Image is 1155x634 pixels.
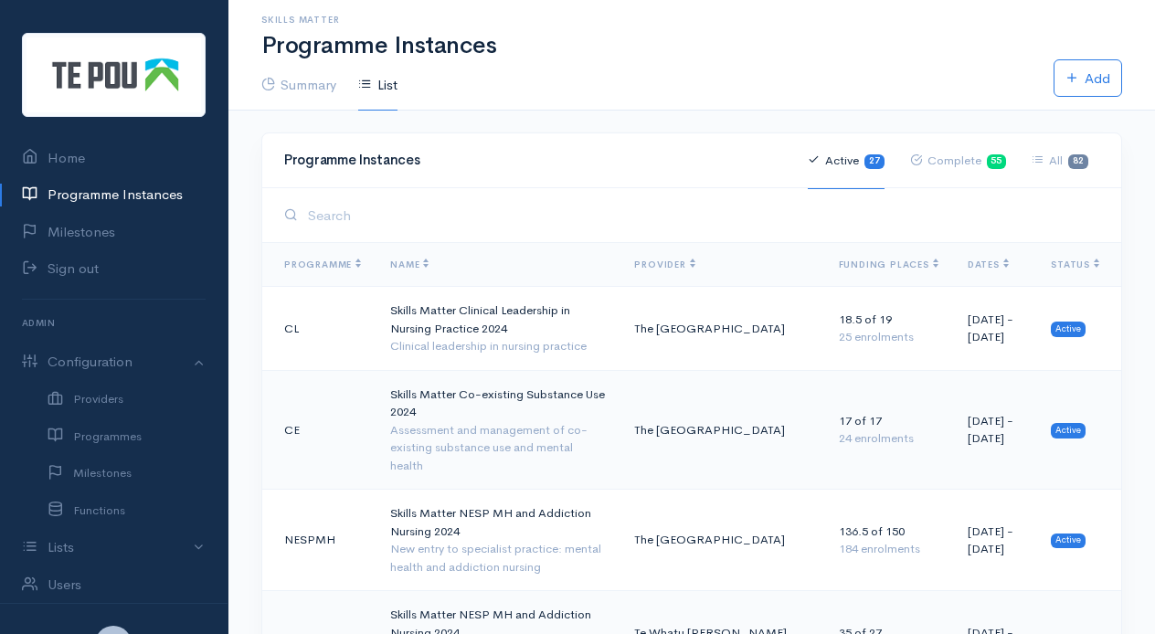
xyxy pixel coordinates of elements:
[869,155,880,166] b: 27
[1054,59,1122,98] a: Add
[910,132,1007,189] a: Complete55
[839,429,938,448] div: 24 enrolments
[22,311,206,335] h6: Admin
[358,59,397,111] a: List
[22,33,206,117] img: Te Pou
[620,490,823,591] td: The [GEOGRAPHIC_DATA]
[262,490,376,591] td: NESPMH
[376,490,620,591] td: Skills Matter NESP MH and Addiction Nursing 2024
[284,153,786,168] h4: Programme Instances
[1032,132,1088,189] a: All82
[808,132,885,189] a: Active27
[839,540,938,558] div: 184 enrolments
[284,259,361,270] span: Programme
[261,33,1122,59] h1: Programme Instances
[824,490,953,591] td: 136.5 of 150
[839,259,938,270] span: Funding Places
[634,259,694,270] span: Provider
[1051,259,1099,270] span: Status
[839,328,938,346] div: 25 enrolments
[1051,534,1086,548] span: Active
[376,287,620,371] td: Skills Matter Clinical Leadership in Nursing Practice 2024
[302,196,1099,234] input: Search
[1073,155,1084,166] b: 82
[1051,322,1086,336] span: Active
[376,370,620,490] td: Skills Matter Co-existing Substance Use 2024
[390,421,605,475] div: Assessment and management of co-existing substance use and mental health
[390,337,605,355] div: Clinical leadership in nursing practice
[261,59,336,111] a: Summary
[824,287,953,371] td: 18.5 of 19
[390,540,605,576] div: New entry to specialist practice: mental health and addiction nursing
[620,287,823,371] td: The [GEOGRAPHIC_DATA]
[262,370,376,490] td: CE
[953,490,1036,591] td: [DATE] - [DATE]
[262,287,376,371] td: CL
[1051,423,1086,438] span: Active
[968,259,1009,270] span: Dates
[991,155,1001,166] b: 55
[953,287,1036,371] td: [DATE] - [DATE]
[261,15,1122,25] h6: Skills Matter
[390,259,429,270] span: Name
[620,370,823,490] td: The [GEOGRAPHIC_DATA]
[824,370,953,490] td: 17 of 17
[953,370,1036,490] td: [DATE] - [DATE]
